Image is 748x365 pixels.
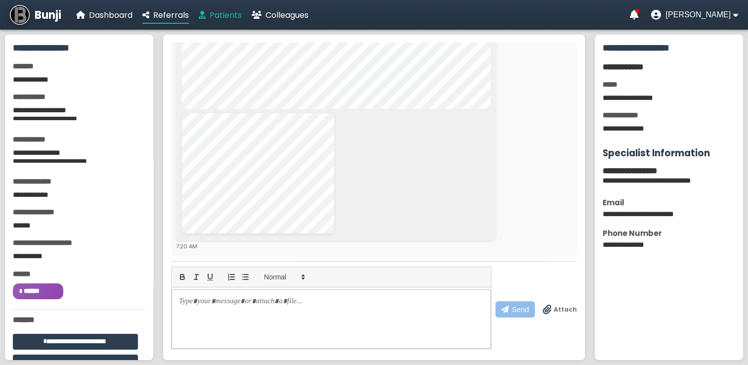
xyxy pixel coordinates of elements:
[603,146,735,160] h3: Specialist Information
[142,9,189,21] a: Referrals
[35,7,61,23] span: Bunji
[199,9,242,21] a: Patients
[10,5,61,25] a: Bunji
[495,301,535,318] button: Send
[651,10,738,20] button: User menu
[189,271,203,283] button: italic
[210,9,242,21] span: Patients
[10,5,30,25] img: Bunji Dental Referral Management
[76,9,132,21] a: Dashboard
[153,9,189,21] span: Referrals
[512,305,529,314] span: Send
[603,228,735,239] div: Phone Number
[203,271,217,283] button: underline
[629,10,638,20] a: Notifications
[252,9,308,21] a: Colleagues
[176,242,197,250] span: 7:20 AM
[176,271,189,283] button: bold
[554,305,577,314] span: Attach
[603,197,735,208] div: Email
[665,10,731,19] span: [PERSON_NAME]
[238,271,252,283] button: list: bullet
[224,271,238,283] button: list: ordered
[89,9,132,21] span: Dashboard
[543,305,577,315] label: Drag & drop files anywhere to attach
[265,9,308,21] span: Colleagues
